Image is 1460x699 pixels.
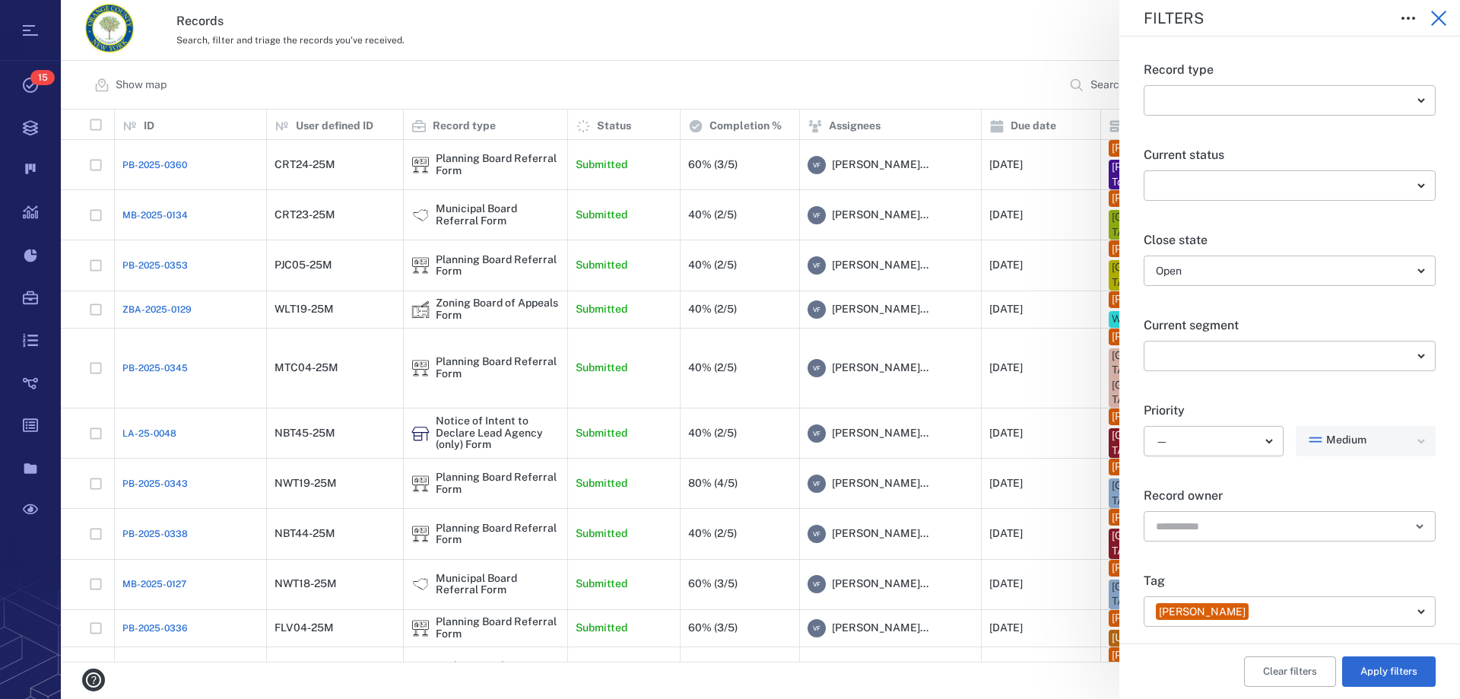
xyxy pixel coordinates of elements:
[1144,61,1436,79] p: Record type
[1144,146,1436,164] p: Current status
[1326,433,1366,448] span: Medium
[1156,262,1411,280] div: Open
[1144,11,1381,26] div: Filters
[1342,656,1436,687] button: Apply filters
[1156,433,1259,450] div: —
[1423,3,1454,33] button: Close
[1144,572,1436,590] p: Tag
[30,70,55,85] span: 15
[1144,487,1436,505] p: Record owner
[1144,316,1436,335] p: Current segment
[1144,402,1436,420] p: Priority
[1409,516,1430,537] button: Open
[1393,3,1423,33] button: Toggle to Edit Boxes
[1159,605,1246,620] div: [PERSON_NAME]
[34,11,65,24] span: Help
[1144,231,1436,249] p: Close state
[1244,656,1336,687] button: Clear filters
